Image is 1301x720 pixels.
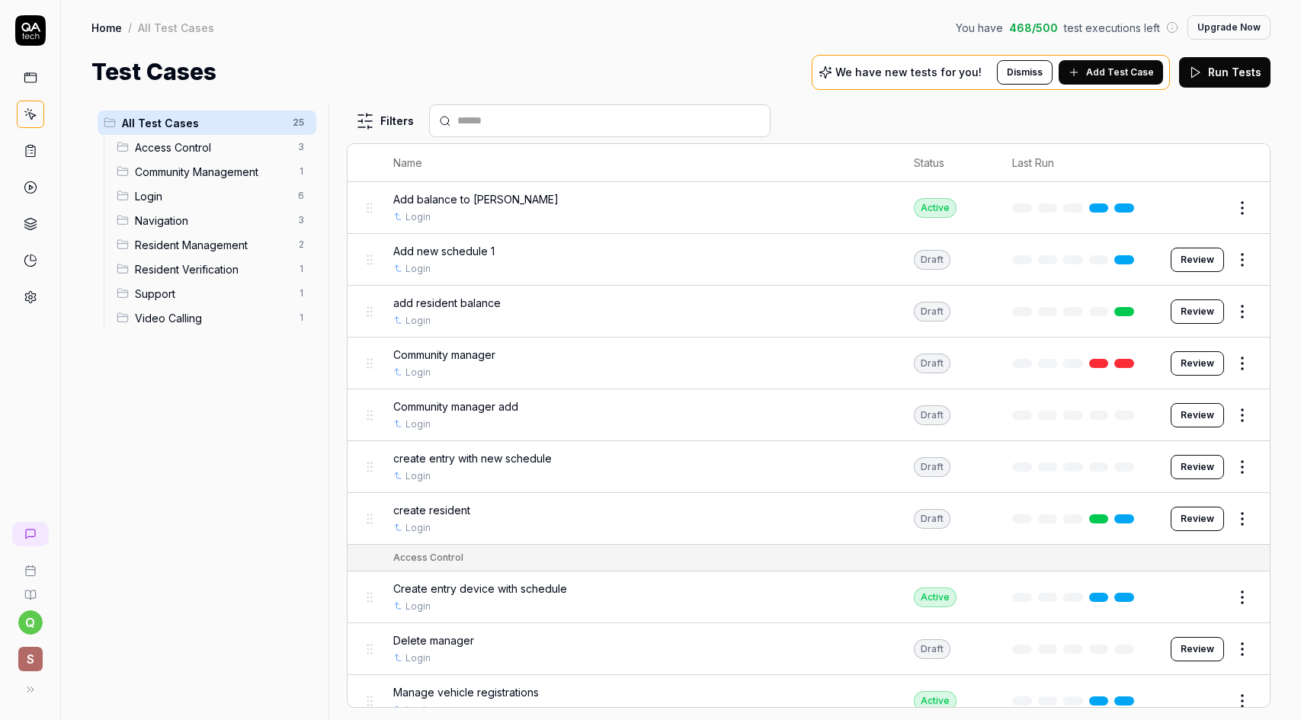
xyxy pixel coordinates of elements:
a: Login [405,651,431,665]
span: All Test Cases [122,115,284,131]
tr: Create entry device with scheduleLoginActive [348,571,1270,623]
span: Create entry device with schedule [393,581,567,597]
button: Review [1171,299,1224,324]
tr: Add balance to [PERSON_NAME]LoginActive [348,182,1270,234]
th: Name [378,144,899,182]
th: Status [899,144,997,182]
div: Drag to reorderSupport1 [111,281,316,306]
span: S [18,647,43,671]
tr: create residentLoginDraftReview [348,493,1270,545]
div: Draft [914,302,950,322]
th: Last Run [997,144,1155,182]
span: Access Control [135,139,289,155]
div: Active [914,587,957,607]
tr: Community managerLoginDraftReview [348,338,1270,389]
tr: create entry with new scheduleLoginDraftReview [348,441,1270,493]
span: 1 [292,260,310,278]
a: Login [405,703,431,717]
span: 2 [292,235,310,254]
button: Run Tests [1179,57,1271,88]
span: Support [135,286,289,302]
button: Add Test Case [1059,60,1163,85]
span: Add new schedule 1 [393,243,495,259]
button: S [6,635,54,674]
span: test executions left [1064,20,1160,36]
span: You have [956,20,1003,36]
div: Draft [914,250,950,270]
a: Documentation [6,577,54,601]
tr: add resident balanceLoginDraftReview [348,286,1270,338]
button: Review [1171,455,1224,479]
span: Video Calling [135,310,289,326]
tr: Delete managerLoginDraftReview [348,623,1270,675]
span: 25 [287,114,310,132]
span: Community Management [135,164,289,180]
span: Manage vehicle registrations [393,684,539,700]
div: Drag to reorderResident Management2 [111,232,316,257]
div: Draft [914,509,950,529]
tr: Add new schedule 1LoginDraftReview [348,234,1270,286]
span: 468 / 500 [1009,20,1058,36]
span: 1 [292,162,310,181]
span: 3 [292,138,310,156]
a: Login [405,366,431,379]
button: q [18,610,43,635]
a: Login [405,262,431,276]
div: Drag to reorderVideo Calling1 [111,306,316,330]
p: We have new tests for you! [835,67,982,78]
a: Login [405,521,431,535]
div: Draft [914,457,950,477]
div: Active [914,691,957,711]
button: Dismiss [997,60,1053,85]
div: Draft [914,639,950,659]
span: Navigation [135,213,289,229]
div: Drag to reorderLogin6 [111,184,316,208]
a: New conversation [12,522,49,546]
h1: Test Cases [91,55,216,89]
span: Community manager [393,347,495,363]
a: Login [405,418,431,431]
span: Community manager add [393,398,518,414]
span: create resident [393,502,470,518]
div: Drag to reorderCommunity Management1 [111,159,316,184]
div: Draft [914,405,950,425]
span: Login [135,188,289,204]
a: Book a call with us [6,552,54,577]
div: Access Control [393,551,463,565]
span: Add Test Case [1086,66,1154,79]
div: All Test Cases [138,20,214,35]
button: Review [1171,637,1224,661]
span: 1 [292,284,310,302]
div: Active [914,198,957,218]
button: Review [1171,248,1224,272]
div: Drag to reorderResident Verification1 [111,257,316,281]
span: 1 [292,309,310,327]
a: Login [405,469,431,483]
span: add resident balance [393,295,501,311]
div: / [128,20,132,35]
button: Review [1171,403,1224,427]
span: 6 [292,187,310,205]
a: Home [91,20,122,35]
button: Review [1171,507,1224,531]
a: Review [1171,351,1224,376]
div: Draft [914,354,950,373]
button: Upgrade Now [1187,15,1271,40]
button: Filters [347,106,423,136]
span: Resident Management [135,237,289,253]
a: Login [405,600,431,613]
div: Drag to reorderAccess Control3 [111,135,316,159]
a: Login [405,314,431,328]
span: create entry with new schedule [393,450,552,466]
div: Drag to reorderNavigation3 [111,208,316,232]
span: 3 [292,211,310,229]
span: Add balance to [PERSON_NAME] [393,191,559,207]
span: Resident Verification [135,261,289,277]
span: Delete manager [393,632,474,648]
